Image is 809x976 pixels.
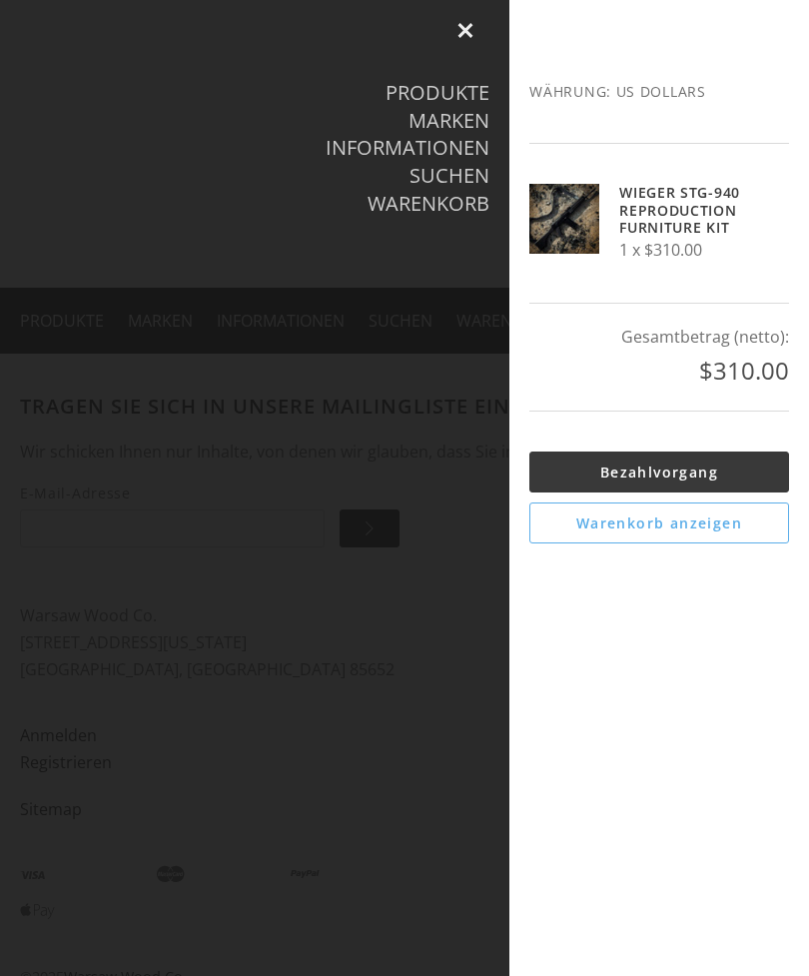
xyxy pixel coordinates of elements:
a: Bezahlvorgang [529,452,789,492]
h5: Wieger STG-940 Reproduction Furniture Kit [619,184,754,237]
a: Suchen [409,163,489,189]
div: 1 x $310.00 [619,184,754,263]
a: Warenkorb anzeigen [529,502,789,543]
div: Gesamtbetrag (netto): [529,324,789,351]
a: Marken [408,108,489,134]
span: Währung: US Dollars [529,80,789,103]
a: Warenkorb [368,191,489,217]
a: Produkte [386,80,489,106]
a: Informationen [326,135,489,161]
div: $310.00 [529,351,789,391]
img: Wieger STG-940 Reproduction Furniture Kit [529,184,599,254]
